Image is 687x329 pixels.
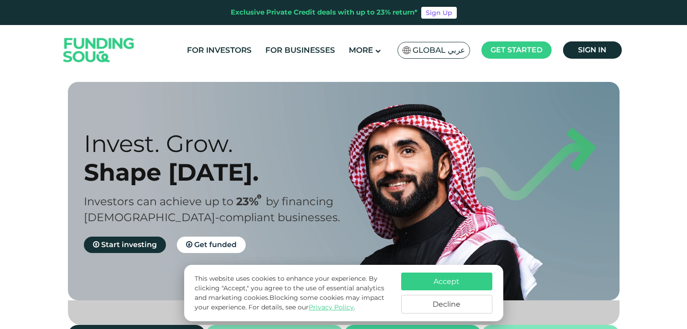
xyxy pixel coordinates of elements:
[401,273,492,290] button: Accept
[349,46,373,55] span: More
[263,43,337,58] a: For Businesses
[248,303,355,311] span: For details, see our .
[54,27,144,73] img: Logo
[236,195,266,208] span: 23%
[401,295,492,314] button: Decline
[194,240,237,249] span: Get funded
[177,237,246,253] a: Get funded
[257,194,261,199] i: 23% IRR (expected) ~ 15% Net yield (expected)
[403,46,411,54] img: SA Flag
[578,46,606,54] span: Sign in
[195,294,384,311] span: Blocking some cookies may impact your experience.
[84,158,360,187] div: Shape [DATE].
[491,46,542,54] span: Get started
[84,129,360,158] div: Invest. Grow.
[563,41,622,59] a: Sign in
[309,303,354,311] a: Privacy Policy
[195,274,392,312] p: This website uses cookies to enhance your experience. By clicking "Accept," you agree to the use ...
[185,43,254,58] a: For Investors
[101,240,157,249] span: Start investing
[84,237,166,253] a: Start investing
[421,7,457,19] a: Sign Up
[413,45,465,56] span: Global عربي
[231,7,418,18] div: Exclusive Private Credit deals with up to 23% return*
[84,195,233,208] span: Investors can achieve up to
